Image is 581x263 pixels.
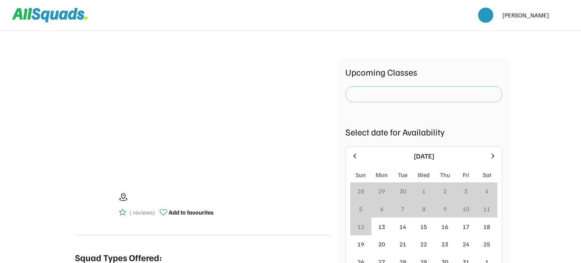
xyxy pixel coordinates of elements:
[129,208,155,217] div: ( reviews)
[463,240,469,249] div: 24
[378,187,385,196] div: 29
[401,204,404,213] div: 7
[357,222,364,231] div: 12
[363,151,485,161] div: [DATE]
[483,204,490,213] div: 11
[483,170,491,179] div: Sat
[443,204,447,213] div: 9
[482,11,489,19] img: yH5BAEAAAAALAAAAAABAAEAAAIBRAA7
[378,240,385,249] div: 20
[440,170,450,179] div: Thu
[75,186,113,224] img: yH5BAEAAAAALAAAAAABAAEAAAIBRAA7
[554,8,569,23] img: yH5BAEAAAAALAAAAAABAAEAAAIBRAA7
[356,170,366,179] div: Sun
[399,222,406,231] div: 14
[380,204,384,213] div: 6
[399,187,406,196] div: 30
[463,204,469,213] div: 10
[378,222,385,231] div: 13
[420,222,427,231] div: 15
[483,240,490,249] div: 25
[169,208,214,217] div: Add to favourites
[422,204,426,213] div: 8
[398,170,407,179] div: Tue
[485,187,489,196] div: 4
[483,222,490,231] div: 18
[422,187,426,196] div: 1
[345,65,502,79] div: Upcoming Classes
[359,204,362,213] div: 5
[399,240,406,249] div: 21
[345,125,502,139] div: Select date for Availability
[99,58,307,171] img: yH5BAEAAAAALAAAAAABAAEAAAIBRAA7
[441,240,448,249] div: 23
[443,187,447,196] div: 2
[502,11,549,20] div: [PERSON_NAME]
[357,240,364,249] div: 19
[441,222,448,231] div: 16
[376,170,388,179] div: Mon
[463,170,469,179] div: Fri
[420,240,427,249] div: 22
[464,187,468,196] div: 3
[418,170,430,179] div: Wed
[463,222,469,231] div: 17
[357,187,364,196] div: 28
